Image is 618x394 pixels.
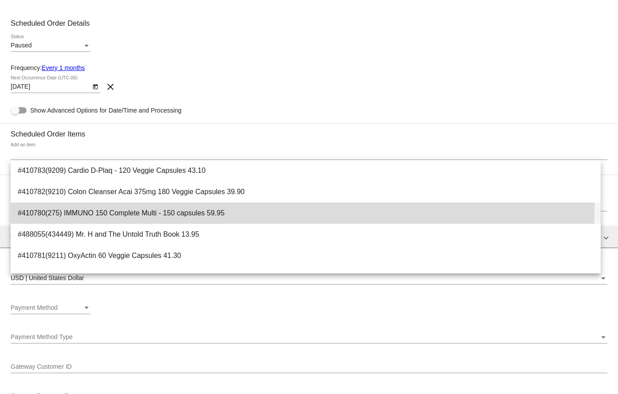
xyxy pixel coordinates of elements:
span: #410782(9210) Colon Cleanser Acai 375mg 180 Veggie Capsules 39.90 [18,181,594,203]
span: Paused [11,42,31,49]
span: #410780(275) IMMUNO 150 Complete Multi - 150 capsules 59.95 [18,203,594,224]
span: Order total [10,233,44,240]
span: #410783(9209) Cardio D-Plaq - 120 Veggie Capsules 43.10 [18,160,594,181]
span: Payment Method Type [11,333,73,340]
a: Every 1 months [42,64,85,71]
mat-select: Payment Method [11,304,91,312]
input: Add an item [11,150,607,157]
h3: Scheduled Order Items [11,123,607,138]
span: Show Advanced Options for Date/Time and Processing [30,106,181,115]
span: #410781(9211) OxyActin 60 Veggie Capsules 41.30 [18,245,594,266]
mat-select: Status [11,42,91,49]
mat-select: Payment Method Type [11,334,607,341]
span: USD | United States Dollar [11,274,84,281]
input: Gateway Customer ID [11,363,607,371]
span: Payment Method [11,304,58,311]
input: Next Occurrence Date (UTC-06) [11,83,91,90]
button: Open calendar [91,82,100,91]
span: #488055(434449) Mr. H and The Untold Truth Book 13.95 [18,224,594,245]
span: #415572(9215) SenTraMin Mineral Powder - 1 Kilo (Sizes: 1 Kilo) 589.00 [18,266,594,288]
mat-select: Currency [11,275,607,282]
mat-icon: clear [105,82,116,92]
h3: Scheduled Order Details [11,19,607,27]
div: Frequency: [11,64,607,71]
